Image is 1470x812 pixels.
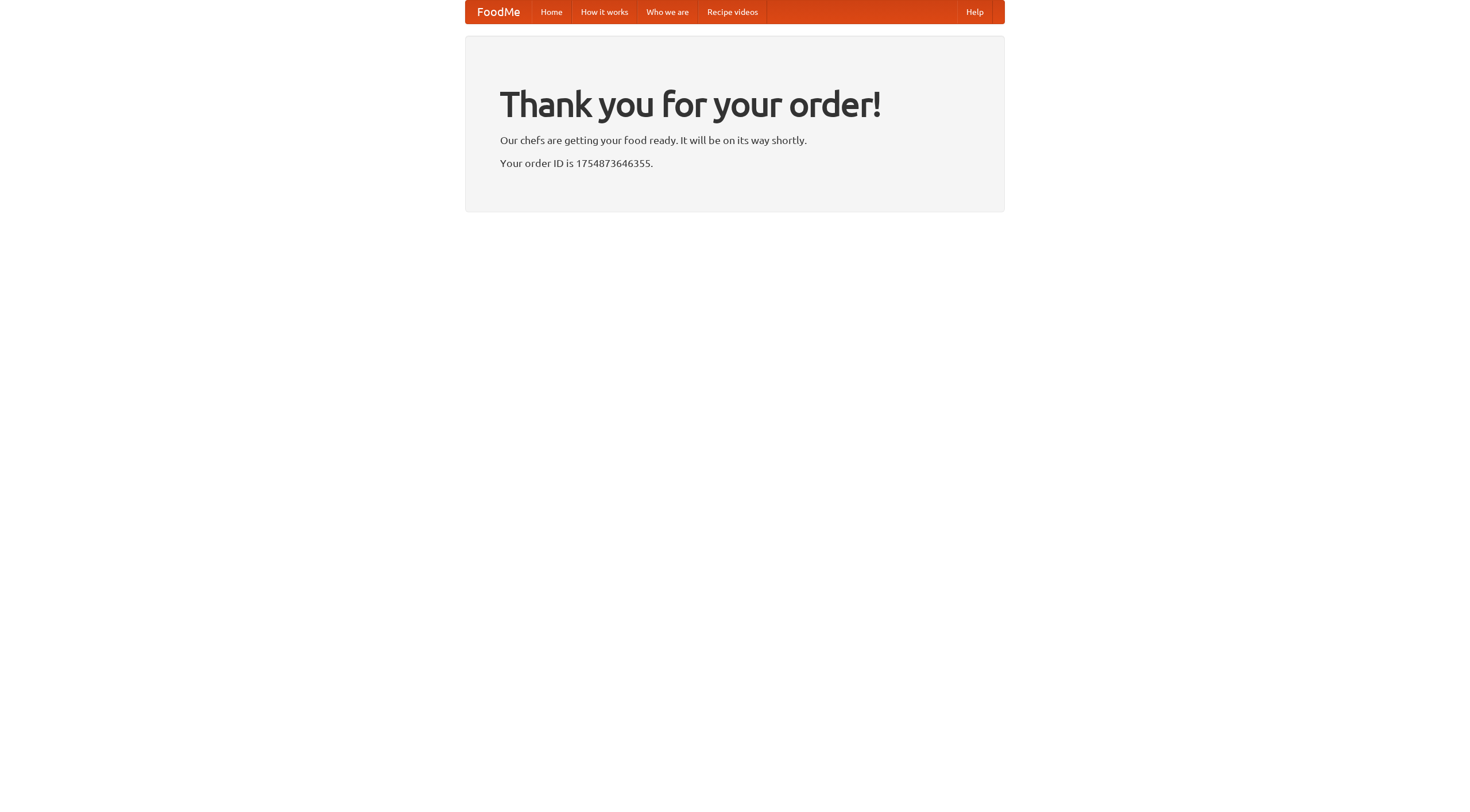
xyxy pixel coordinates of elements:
a: FoodMe [466,1,532,24]
p: Your order ID is 1754873646355. [500,154,970,172]
a: Recipe videos [698,1,767,24]
a: Home [532,1,572,24]
p: Our chefs are getting your food ready. It will be on its way shortly. [500,131,970,149]
a: Help [957,1,993,24]
h1: Thank you for your order! [500,76,970,131]
a: How it works [572,1,637,24]
a: Who we are [637,1,698,24]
